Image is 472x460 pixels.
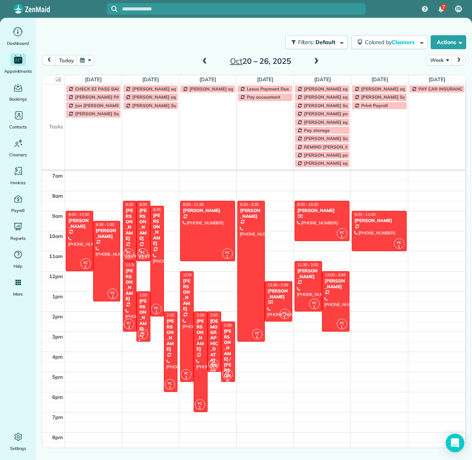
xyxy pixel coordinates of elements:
span: FC [127,321,131,325]
span: CHECK EZ PASS BALANCE [75,86,132,92]
small: 1 [124,323,134,331]
span: Pay storage [304,127,330,133]
span: Dashboard [7,39,29,47]
small: 1 [394,243,404,250]
span: [PERSON_NAME] square payment [132,86,206,92]
span: 6pm [52,394,63,400]
span: 11:30 - 2:00 [297,262,318,267]
a: Filters: Default [281,35,348,49]
span: [PERSON_NAME] Square Payment [75,111,149,116]
button: Colored byCleaners [351,35,428,49]
span: Default [315,39,336,46]
div: [PERSON_NAME] [196,318,205,352]
button: Focus search [107,6,118,12]
div: [PERSON_NAME] [267,288,290,299]
a: Reports [3,221,33,242]
svg: Focus search [111,6,118,12]
a: [DATE] [257,76,274,82]
span: 8:30 - 10:30 [297,202,318,207]
button: Week [427,55,452,65]
span: [PERSON_NAME] Square Payment [304,135,378,141]
div: [PERSON_NAME] [240,208,262,219]
span: 8:30 - 3:30 [240,202,259,207]
span: Help [14,262,23,270]
span: 2:00 - 5:00 [210,313,229,318]
span: 11am [49,253,63,259]
div: [PERSON_NAME] [297,268,320,279]
small: 1 [223,253,232,260]
span: [PERSON_NAME] square payments [132,94,208,100]
span: 3pm [52,333,63,340]
span: 9:30 - 1:30 [96,222,114,227]
small: 1 [280,313,290,321]
span: 1:00 - 3:30 [139,292,158,298]
span: [PERSON_NAME] Square payment [361,94,435,100]
span: 2:00 - 6:00 [167,313,185,318]
small: 1 [223,374,232,381]
div: [PERSON_NAME] [182,208,232,213]
a: Contacts [3,109,33,131]
small: 1 [252,333,262,341]
span: 7pm [52,414,63,420]
span: [PERSON_NAME] payments [304,111,364,116]
span: 12:30 - 2:30 [268,282,288,287]
h2: 20 – 26, 2025 [212,57,309,65]
small: 1 [165,384,175,391]
span: [PERSON_NAME] Square Payments [304,103,380,108]
span: 10am [49,233,63,239]
small: 1 [108,293,118,301]
span: FC [198,401,202,405]
small: 1 [195,404,205,411]
span: 8:30 - 11:30 [183,202,204,207]
span: 9:00 - 12:00 [68,212,89,217]
div: [PERSON_NAME] [166,318,175,352]
span: [PERSON_NAME] paypal Payments [304,152,380,158]
small: 1 [209,364,218,371]
span: [PERSON_NAME] square payment [361,86,435,92]
span: Cleaners [9,151,27,159]
small: 1 [337,233,347,240]
a: Help [3,248,33,270]
span: [PERSON_NAME] square payments [189,86,265,92]
a: [DATE] [85,76,102,82]
div: 7 unread notifications [433,1,449,18]
div: [PERSON_NAME] [139,208,148,241]
span: 8pm [52,434,63,440]
button: Filters: Default [285,35,348,49]
span: Cleaners [392,39,416,46]
div: [PERSON_NAME] [354,218,404,223]
span: Appointments [4,67,32,75]
span: [PERSON_NAME] Square Payments [132,103,209,108]
span: 5pm [52,374,63,380]
div: [PERSON_NAME] [95,228,118,239]
span: [PERSON_NAME] square payment [304,160,377,166]
small: 1 [138,253,148,260]
span: 7am [52,173,63,179]
a: [DATE] [199,76,216,82]
small: 1 [181,374,191,381]
div: [PERSON_NAME] [153,213,162,246]
a: Settings [3,431,33,452]
span: 2pm [52,313,63,320]
span: Settings [10,445,26,452]
button: next [452,55,466,65]
span: PAY CAR INSURANCE [418,86,465,92]
span: Lexus Payment Due Date [247,86,300,92]
span: 11:30 - 3:00 [126,262,147,267]
div: [PERSON_NAME] [297,208,347,213]
span: [PERSON_NAME] square payment [304,94,377,100]
div: [PERSON_NAME] / [PERSON_NAME] [223,328,232,395]
span: 2:00 - 7:00 [196,313,215,318]
div: [PERSON_NAME] [139,298,148,332]
span: 1pm [52,293,63,299]
span: FC [83,260,88,265]
span: FC [340,230,344,234]
span: FC [225,250,230,255]
span: [PERSON_NAME] square payment [304,119,377,125]
span: FC [127,250,131,255]
span: Contacts [9,123,27,131]
span: Jun [PERSON_NAME] square payments [75,103,159,108]
span: FC [111,291,115,295]
span: FC [340,321,344,325]
button: Actions [431,35,466,49]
